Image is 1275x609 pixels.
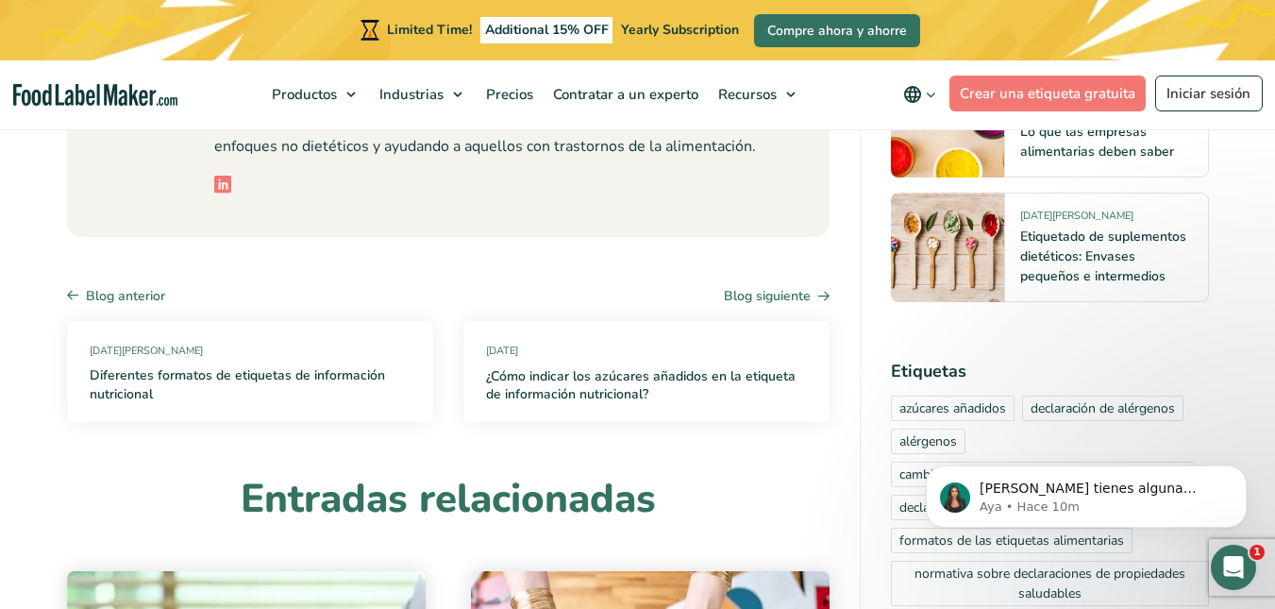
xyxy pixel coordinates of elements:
[754,14,920,47] a: Compre ahora y ahorre
[1020,63,1178,161] a: La FDA eliminará seis colorantes alimentarios sintéticos antes de 2026 - Lo que las empresas alim...
[891,495,1080,520] a: declaraciones de propiedades
[90,366,411,403] a: Diferentes formatos de etiquetas de información nutricional
[67,474,830,526] h3: Entradas relacionadas
[262,60,365,128] a: Productos
[67,286,165,306] a: Blog anterior
[480,17,613,43] span: Additional 15% OFF
[480,85,535,104] span: Precios
[90,344,411,360] span: [DATE][PERSON_NAME]
[266,85,339,104] span: Productos
[898,426,1275,558] iframe: Intercom notifications mensaje
[724,286,830,306] a: Blog siguiente
[374,85,445,104] span: Industrias
[621,21,739,39] span: Yearly Subscription
[1020,209,1133,230] span: [DATE][PERSON_NAME]
[891,462,1195,487] a: cambios en la etiqueta de información nutricional
[486,367,807,404] a: ¿Cómo indicar los azúcares añadidos en la etiqueta de información nutricional?
[1250,545,1265,560] span: 1
[713,85,779,104] span: Recursos
[891,359,1209,384] h4: Etiquetas
[891,396,1015,421] a: azúcares añadidos
[1211,545,1256,590] iframe: Intercom live chat
[547,85,700,104] span: Contratar a un experto
[387,21,472,39] span: Limited Time!
[891,429,965,454] a: alérgenos
[477,60,539,128] a: Precios
[544,60,704,128] a: Contratar a un experto
[486,344,807,360] span: [DATE]
[891,561,1209,606] a: normativa sobre declaraciones de propiedades saludables
[891,528,1132,553] a: formatos de las etiquetas alimentarias
[949,76,1147,111] a: Crear una etiqueta gratuita
[1155,76,1263,111] a: Iniciar sesión
[370,60,472,128] a: Industrias
[709,60,805,128] a: Recursos
[1020,228,1186,285] a: Etiquetado de suplementos dietéticos: Envases pequeños e intermedios
[1022,396,1183,421] a: declaración de alérgenos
